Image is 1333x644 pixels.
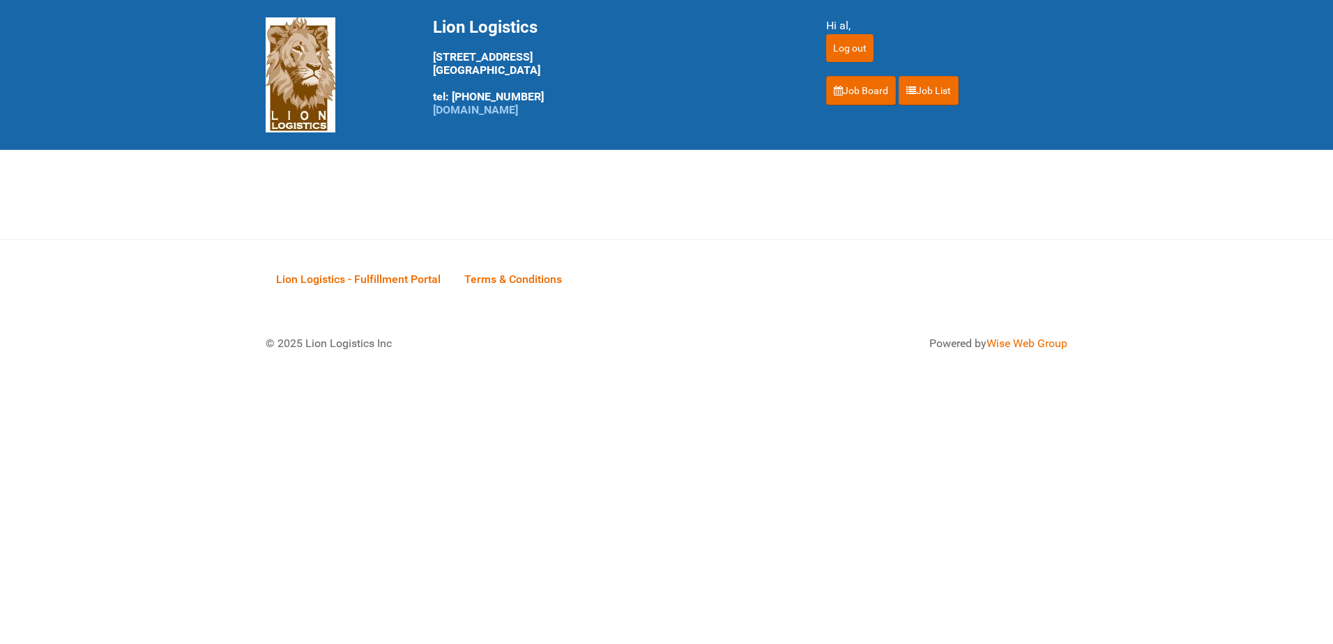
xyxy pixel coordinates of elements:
img: Lion Logistics [266,17,335,132]
a: Lion Logistics - Fulfillment Portal [266,257,451,300]
a: Wise Web Group [987,337,1067,350]
div: [STREET_ADDRESS] [GEOGRAPHIC_DATA] tel: [PHONE_NUMBER] [433,17,791,116]
div: © 2025 Lion Logistics Inc [255,325,660,362]
span: Lion Logistics - Fulfillment Portal [276,273,441,286]
a: Job Board [826,76,896,105]
span: Terms & Conditions [464,273,562,286]
div: Hi al, [826,17,1067,34]
a: Job List [899,76,959,105]
a: Terms & Conditions [454,257,572,300]
input: Log out [826,34,874,62]
a: Lion Logistics [266,68,335,81]
span: Lion Logistics [433,17,538,37]
a: [DOMAIN_NAME] [433,103,518,116]
div: Powered by [684,335,1067,352]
